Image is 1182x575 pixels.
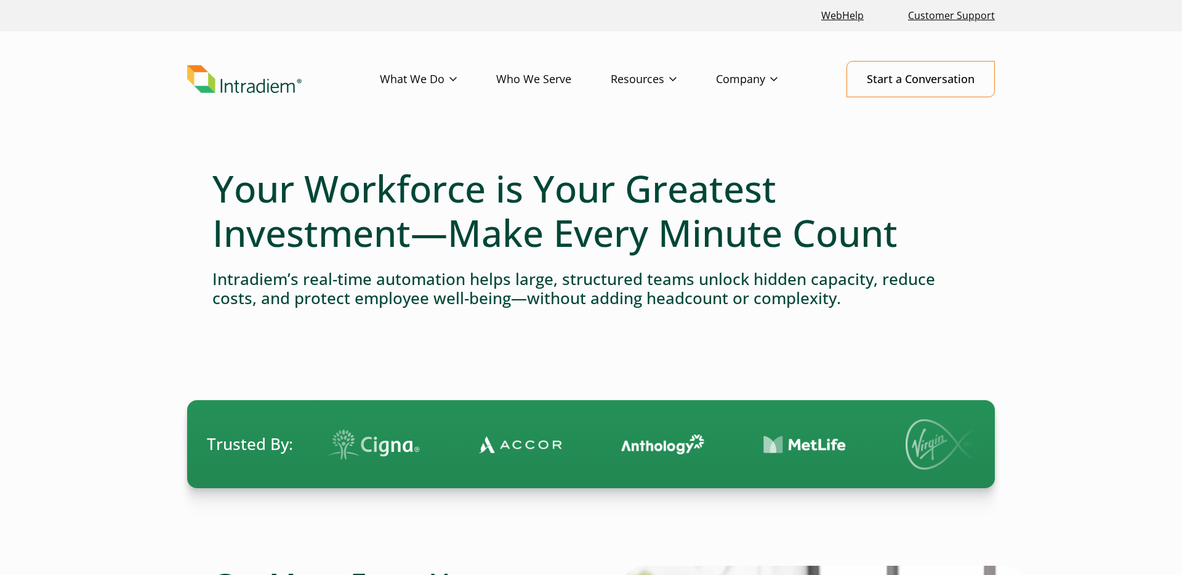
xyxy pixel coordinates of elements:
[758,435,841,454] img: Contact Center Automation MetLife Logo
[903,2,1000,29] a: Customer Support
[212,270,970,308] h4: Intradiem’s real-time automation helps large, structured teams unlock hidden capacity, reduce cos...
[380,62,496,97] a: What We Do
[212,166,970,255] h1: Your Workforce is Your Greatest Investment—Make Every Minute Count
[611,62,716,97] a: Resources
[900,419,986,470] img: Virgin Media logo.
[187,65,380,94] a: Link to homepage of Intradiem
[496,62,611,97] a: Who We Serve
[207,433,293,456] span: Trusted By:
[846,61,995,97] a: Start a Conversation
[716,62,817,97] a: Company
[816,2,869,29] a: Link opens in a new window
[473,435,557,454] img: Contact Center Automation Accor Logo
[187,65,302,94] img: Intradiem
